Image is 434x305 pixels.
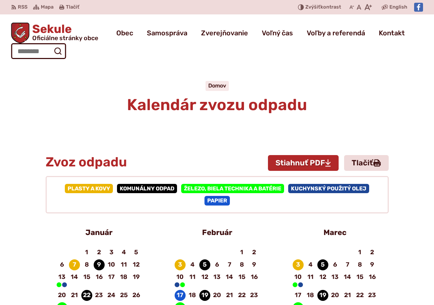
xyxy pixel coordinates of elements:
[131,260,142,270] span: 12
[54,224,144,241] header: Január
[236,247,247,258] span: 1
[342,290,353,301] span: 21
[81,260,92,270] span: 8
[131,247,142,258] span: 5
[224,272,235,282] span: 14
[317,272,328,282] span: 12
[305,290,316,301] span: 18
[201,23,248,43] a: Zverejňovanie
[18,3,27,11] span: RSS
[94,272,105,282] span: 16
[249,247,260,258] span: 2
[224,290,235,301] span: 21
[94,260,105,270] span: 9
[305,272,316,282] span: 11
[57,272,68,282] span: 13
[293,272,304,282] span: 10
[127,95,307,114] span: Kalendár zvozu odpadu
[46,155,389,169] h2: Zvoz odpadu
[330,260,341,270] span: 6
[344,155,389,171] a: Tlačiť
[330,272,341,282] span: 13
[307,23,365,43] a: Voľby a referendá
[66,4,79,10] span: Tlačiť
[69,272,80,282] span: 14
[94,247,105,258] span: 2
[212,260,223,270] span: 6
[317,290,328,301] span: 19
[41,3,54,11] span: Mapa
[342,260,353,270] span: 7
[212,272,223,282] span: 13
[379,23,405,43] a: Kontakt
[367,247,378,258] span: 2
[354,260,365,270] span: 8
[131,290,142,301] span: 26
[305,260,316,270] span: 4
[249,272,260,282] span: 16
[199,272,210,282] span: 12
[249,290,260,301] span: 23
[116,23,133,43] a: Obec
[293,260,304,270] span: 3
[69,290,80,301] span: 21
[172,224,262,241] header: Február
[11,23,30,43] img: Prejsť na domovskú stránku
[106,247,117,258] span: 3
[290,224,380,241] header: Marec
[81,247,92,258] span: 1
[288,184,369,193] span: Kuchynský použitý olej
[262,23,293,43] a: Voľný čas
[388,3,409,11] a: English
[212,290,223,301] span: 20
[32,35,98,41] span: Oficiálne stránky obce
[175,290,186,301] span: 17
[236,260,247,270] span: 8
[147,23,187,43] span: Samospráva
[305,4,320,10] span: Zvýšiť
[106,272,117,282] span: 17
[57,260,68,270] span: 6
[106,290,117,301] span: 24
[208,82,226,89] a: Domov
[81,272,92,282] span: 15
[106,260,117,270] span: 10
[354,247,365,258] span: 1
[187,290,198,301] span: 18
[236,290,247,301] span: 22
[268,155,339,171] a: Stiahnuť PDF
[187,272,198,282] span: 11
[11,23,98,43] a: Logo Sekule, prejsť na domovskú stránku.
[118,290,129,301] span: 25
[118,247,129,258] span: 4
[187,260,198,270] span: 4
[354,272,365,282] span: 15
[30,23,98,41] span: Sekule
[330,290,341,301] span: 20
[65,184,113,193] span: Plasty a kovy
[236,272,247,282] span: 15
[317,260,328,270] span: 5
[181,184,284,193] span: Železo, biela technika a batérie
[117,184,177,193] span: Komunálny odpad
[389,3,407,11] span: English
[354,290,365,301] span: 22
[57,290,68,301] span: 20
[204,196,230,205] span: Papier
[118,260,129,270] span: 11
[175,260,186,270] span: 3
[199,290,210,301] span: 19
[342,272,353,282] span: 14
[131,272,142,282] span: 19
[224,260,235,270] span: 7
[69,260,80,270] span: 7
[414,3,423,12] img: Prejsť na Facebook stránku
[293,290,304,301] span: 17
[367,290,378,301] span: 23
[81,290,92,301] span: 22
